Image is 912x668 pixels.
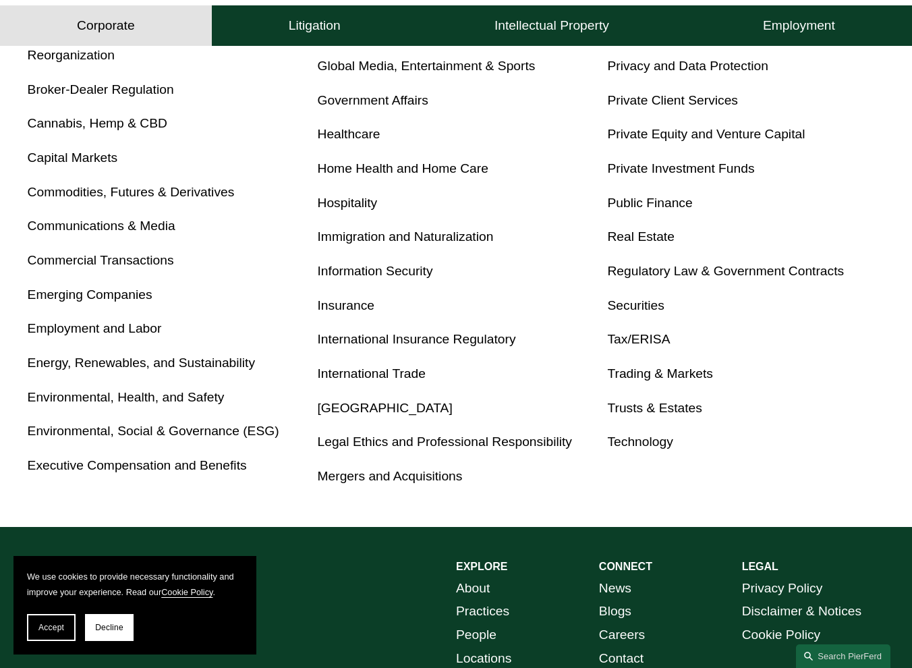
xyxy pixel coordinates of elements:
h4: Intellectual Property [494,18,609,34]
a: Regulatory Law & Government Contracts [607,264,844,278]
a: Careers [599,623,645,647]
a: Commodities, Futures & Derivatives [28,185,235,199]
button: Decline [85,614,134,641]
a: About [456,577,490,601]
a: Tax/ERISA [607,332,670,346]
a: Capital Markets [28,150,118,165]
a: Trusts & Estates [607,401,702,415]
a: International Trade [318,366,426,381]
a: Energy, Renewables, and Sustainability [28,356,256,370]
a: Information Security [318,264,433,278]
a: Blogs [599,600,631,623]
a: Global Media, Entertainment & Sports [318,59,536,73]
p: We use cookies to provide necessary functionality and improve your experience. Read our . [27,569,243,601]
a: Cookie Policy [742,623,821,647]
a: Environmental, Social & Governance (ESG) [28,424,279,438]
a: Government Affairs [318,93,428,107]
a: Practices [456,600,509,623]
span: Accept [38,623,64,632]
a: Insurance [318,298,374,312]
a: Healthcare [318,127,380,141]
a: Privacy and Data Protection [607,59,768,73]
a: Broker-Dealer Regulation [28,82,174,96]
a: Executive Compensation and Benefits [28,458,247,472]
a: News [599,577,631,601]
a: Mergers and Acquisitions [318,469,463,483]
span: Decline [95,623,123,632]
h4: Employment [763,18,835,34]
a: Private Investment Funds [607,161,754,175]
a: Bankruptcy, Financial Restructuring, and Reorganization [28,25,260,63]
a: Employment and Labor [28,321,162,335]
a: Emerging Companies [28,287,152,302]
a: Public Finance [607,196,692,210]
a: Securities [607,298,664,312]
a: People [456,623,496,647]
a: Communications & Media [28,219,175,233]
a: Real Estate [607,229,674,244]
a: Legal Ethics and Professional Responsibility [318,435,572,449]
strong: EXPLORE [456,561,507,572]
strong: LEGAL [742,561,778,572]
section: Cookie banner [13,556,256,655]
a: Disclaimer & Notices [742,600,861,623]
strong: CONNECT [599,561,652,572]
a: Immigration and Naturalization [318,229,494,244]
h4: Corporate [77,18,135,34]
h4: Litigation [289,18,341,34]
a: [GEOGRAPHIC_DATA] [318,401,453,415]
a: Hospitality [318,196,378,210]
a: Private Equity and Venture Capital [607,127,805,141]
a: Search this site [796,644,890,668]
a: Trading & Markets [607,366,712,381]
a: International Insurance Regulatory [318,332,516,346]
a: Environmental, Health, and Safety [28,390,225,404]
button: Accept [27,614,76,641]
a: Cannabis, Hemp & CBD [28,116,167,130]
a: Private Client Services [607,93,737,107]
a: Home Health and Home Care [318,161,488,175]
a: Privacy Policy [742,577,823,601]
a: Technology [607,435,673,449]
a: Commercial Transactions [28,253,174,267]
a: Cookie Policy [161,587,212,597]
